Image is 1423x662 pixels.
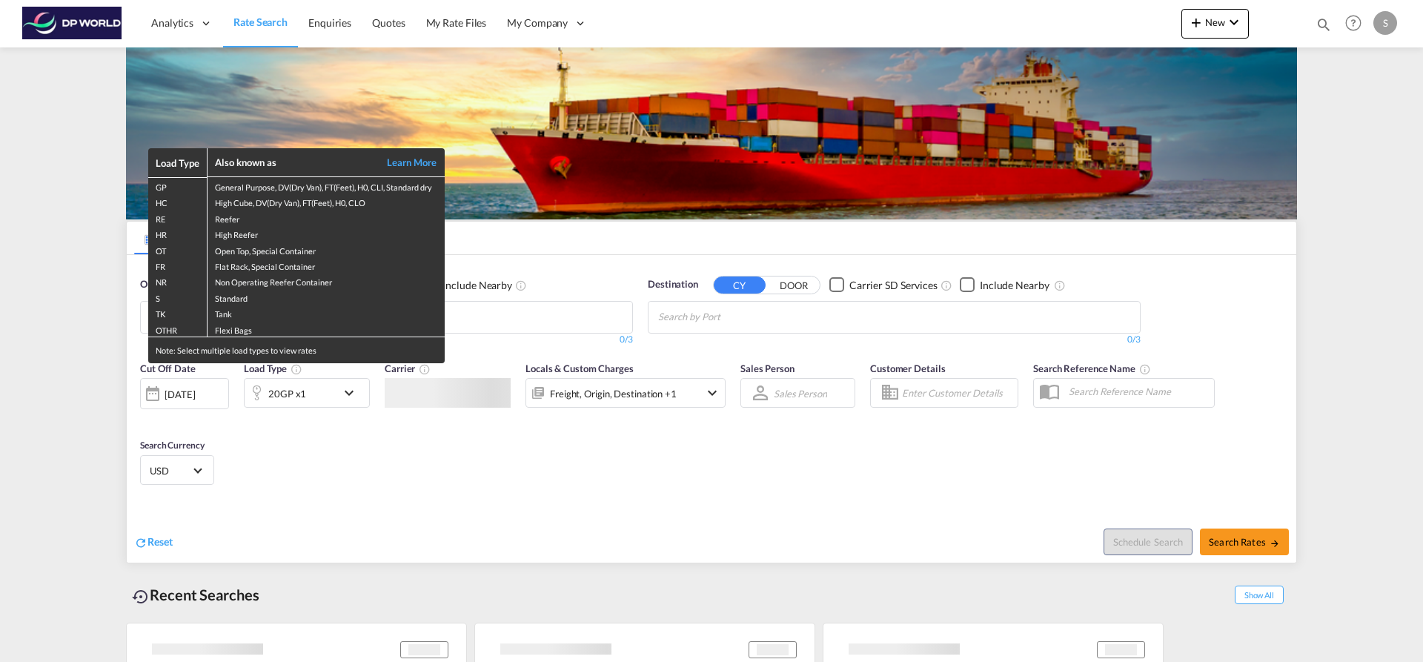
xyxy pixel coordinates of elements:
td: FR [148,257,208,273]
td: Standard [208,289,445,305]
td: Open Top, Special Container [208,242,445,257]
td: HR [148,225,208,241]
div: Note: Select multiple load types to view rates [148,337,445,363]
th: Load Type [148,148,208,177]
a: Learn More [371,156,437,169]
td: High Cube, DV(Dry Van), FT(Feet), H0, CLO [208,193,445,209]
td: GP [148,177,208,193]
td: HC [148,193,208,209]
td: TK [148,305,208,320]
td: RE [148,210,208,225]
td: OTHR [148,321,208,337]
td: Flexi Bags [208,321,445,337]
td: High Reefer [208,225,445,241]
td: Reefer [208,210,445,225]
td: General Purpose, DV(Dry Van), FT(Feet), H0, CLI, Standard dry [208,177,445,193]
td: NR [148,273,208,288]
td: Flat Rack, Special Container [208,257,445,273]
td: OT [148,242,208,257]
td: Tank [208,305,445,320]
td: S [148,289,208,305]
td: Non Operating Reefer Container [208,273,445,288]
div: Also known as [215,156,371,169]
